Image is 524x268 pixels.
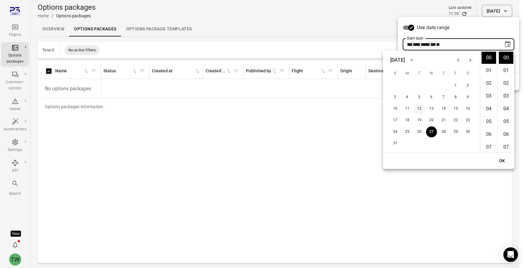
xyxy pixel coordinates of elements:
span: Sunday [390,67,401,80]
li: 7 hours [482,141,496,153]
button: 30 [462,126,473,137]
li: 0 hours [482,52,496,64]
button: 3 [390,92,401,103]
button: 18 [402,115,413,126]
span: Minutes [436,42,440,47]
li: 4 hours [482,103,496,115]
div: Open Intercom Messenger [503,247,518,262]
button: 9 [462,92,473,103]
li: 7 minutes [499,141,513,153]
button: 16 [462,103,473,114]
button: 17 [390,115,401,126]
ul: Select hours [480,50,497,153]
button: calendar view is open, switch to year view [407,55,417,65]
li: 3 hours [482,90,496,102]
li: 1 minutes [499,64,513,77]
span: Year [421,42,430,47]
button: 12 [414,103,425,114]
li: 3 minutes [499,90,513,102]
li: 1 hours [482,64,496,77]
button: 15 [450,103,461,114]
span: Day [407,42,413,47]
button: 13 [426,103,437,114]
span: Saturday [462,67,473,80]
button: 26 [414,126,425,137]
button: 25 [402,126,413,137]
button: 19 [414,115,425,126]
button: 14 [438,103,449,114]
span: Thursday [438,67,449,80]
div: [DATE] [390,57,405,64]
li: 2 minutes [499,77,513,89]
button: 6 [426,92,437,103]
button: 31 [390,138,401,149]
button: Next month [464,54,476,66]
button: 4 [402,92,413,103]
button: 24 [390,126,401,137]
button: 5 [414,92,425,103]
li: 4 minutes [499,103,513,115]
button: 22 [450,115,461,126]
li: 6 minutes [499,128,513,140]
button: 10 [390,103,401,114]
ul: Select minutes [497,50,514,153]
span: Monday [402,67,413,80]
li: 2 hours [482,77,496,89]
button: 21 [438,115,449,126]
button: Choose date, selected date is Aug 27, 2025 [502,38,514,50]
button: 20 [426,115,437,126]
li: 0 minutes [499,52,513,64]
button: 28 [438,126,449,137]
span: Wednesday [426,67,437,80]
span: Tuesday [414,67,425,80]
button: 23 [462,115,473,126]
button: 11 [402,103,413,114]
button: 29 [450,126,461,137]
button: 7 [438,92,449,103]
button: 27 [426,126,437,137]
button: Previous month [452,54,464,66]
button: 8 [450,92,461,103]
span: Use date range [417,24,449,31]
span: Month [413,42,421,47]
li: 6 hours [482,128,496,140]
button: OK [492,155,512,167]
span: Friday [450,67,461,80]
li: 5 hours [482,115,496,128]
button: 1 [450,80,461,91]
label: Start date [407,36,423,41]
button: 2 [462,80,473,91]
li: 5 minutes [499,115,513,128]
span: Hours [430,42,436,47]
